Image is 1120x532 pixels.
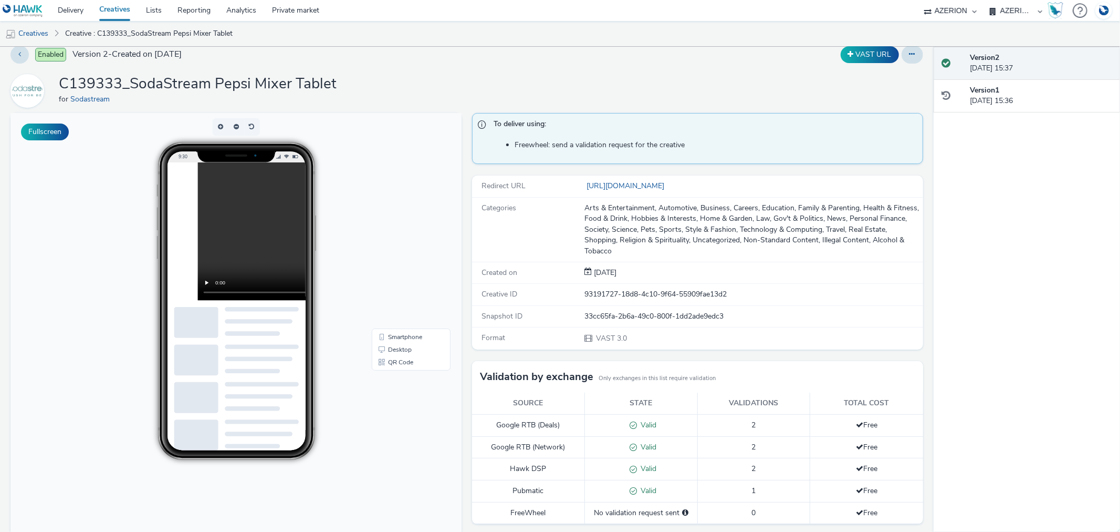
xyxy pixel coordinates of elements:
[584,311,922,322] div: 33cc65fa-2b6a-49c0-800f-1dd2ade9edc3
[682,508,688,518] div: Please select a deal below and click on Send to send a validation request to FreeWheel.
[59,94,70,104] span: for
[472,480,585,503] td: Pubmatic
[494,119,912,132] span: To deliver using:
[480,369,593,385] h3: Validation by exchange
[970,53,999,63] strong: Version 2
[5,29,16,39] img: mobile
[584,289,922,300] div: 93191727-18d8-4c10-9f64-55909fae13d2
[751,442,756,452] span: 2
[637,464,656,474] span: Valid
[472,502,585,524] td: FreeWheel
[970,85,1112,107] div: [DATE] 15:36
[1048,2,1063,19] img: Hawk Academy
[21,124,69,140] button: Fullscreen
[599,374,716,383] small: Only exchanges in this list require validation
[363,243,438,255] li: QR Code
[60,21,238,46] a: Creative : C139333_SodaStream Pepsi Mixer Tablet
[378,233,401,240] span: Desktop
[472,414,585,436] td: Google RTB (Deals)
[72,48,182,60] span: Version 2 - Created on [DATE]
[59,74,337,94] h1: C139333_SodaStream Pepsi Mixer Tablet
[482,333,505,343] span: Format
[751,486,756,496] span: 1
[472,458,585,480] td: Hawk DSP
[1096,2,1112,19] img: Account DE
[168,40,176,46] span: 9:30
[592,268,616,278] div: Creation 02 July 2025, 15:36
[378,221,412,227] span: Smartphone
[856,464,877,474] span: Free
[856,508,877,518] span: Free
[590,508,692,518] div: No validation request sent
[378,246,403,252] span: QR Code
[472,393,585,414] th: Source
[637,420,656,430] span: Valid
[35,48,66,62] span: Enabled
[11,86,48,96] a: Sodastream
[856,442,877,452] span: Free
[12,76,43,106] img: Sodastream
[70,94,114,104] a: Sodastream
[595,333,627,343] span: VAST 3.0
[482,181,526,191] span: Redirect URL
[482,268,517,278] span: Created on
[841,46,899,63] button: VAST URL
[584,203,922,257] div: Arts & Entertainment, Automotive, Business, Careers, Education, Family & Parenting, Health & Fitn...
[363,218,438,230] li: Smartphone
[584,181,668,191] a: [URL][DOMAIN_NAME]
[751,420,756,430] span: 2
[810,393,923,414] th: Total cost
[856,486,877,496] span: Free
[515,140,917,150] li: Freewheel: send a validation request for the creative
[592,268,616,278] span: [DATE]
[970,85,999,95] strong: Version 1
[838,46,902,63] div: Duplicate the creative as a VAST URL
[482,203,516,213] span: Categories
[363,230,438,243] li: Desktop
[970,53,1112,74] div: [DATE] 15:37
[3,4,43,17] img: undefined Logo
[472,436,585,458] td: Google RTB (Network)
[584,393,697,414] th: State
[482,311,522,321] span: Snapshot ID
[637,486,656,496] span: Valid
[751,464,756,474] span: 2
[697,393,810,414] th: Validations
[751,508,756,518] span: 0
[637,442,656,452] span: Valid
[482,289,517,299] span: Creative ID
[1048,2,1067,19] a: Hawk Academy
[856,420,877,430] span: Free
